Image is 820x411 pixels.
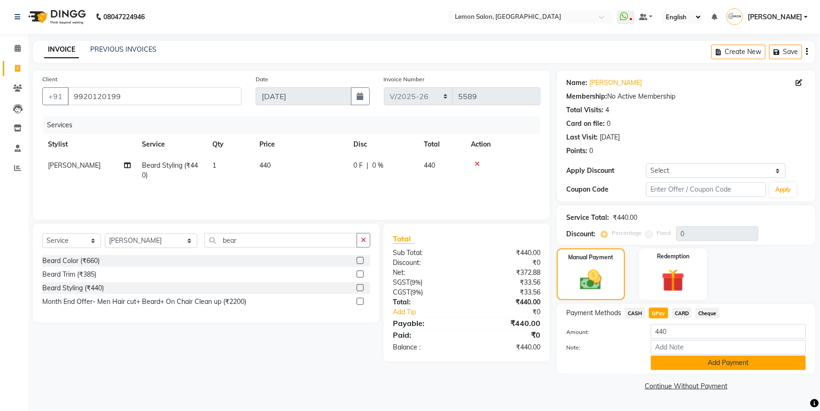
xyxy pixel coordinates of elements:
[467,258,547,268] div: ₹0
[204,233,357,248] input: Search or Scan
[386,278,467,287] div: ( )
[42,256,100,266] div: Beard Color (₹660)
[655,266,692,295] img: _gift.svg
[600,132,620,142] div: [DATE]
[386,329,467,341] div: Paid:
[559,381,813,391] a: Continue Without Payment
[393,234,414,244] span: Total
[68,87,242,105] input: Search by Name/Mobile/Email/Code
[136,134,207,155] th: Service
[467,268,547,278] div: ₹372.88
[386,248,467,258] div: Sub Total:
[613,213,637,223] div: ₹440.00
[418,134,465,155] th: Total
[467,248,547,258] div: ₹440.00
[90,45,156,54] a: PREVIOUS INVOICES
[386,297,467,307] div: Total:
[393,288,410,296] span: CGST
[748,12,802,22] span: [PERSON_NAME]
[212,161,216,170] span: 1
[695,308,719,318] span: Cheque
[42,87,69,105] button: +91
[412,288,421,296] span: 9%
[559,343,644,352] label: Note:
[589,146,593,156] div: 0
[142,161,198,179] span: Beard Styling (₹440)
[726,8,743,25] img: Lakshmi Rawat
[573,267,609,293] img: _cash.svg
[103,4,145,30] b: 08047224946
[625,308,645,318] span: CASH
[393,278,410,287] span: SGST
[566,78,587,88] div: Name:
[42,75,57,84] label: Client
[770,183,797,197] button: Apply
[651,340,806,355] input: Add Note
[467,297,547,307] div: ₹440.00
[48,161,101,170] span: [PERSON_NAME]
[559,328,644,336] label: Amount:
[44,41,79,58] a: INVOICE
[207,134,254,155] th: Qty
[651,356,806,370] button: Add Payment
[42,297,246,307] div: Month End Offer- Men Hair cut+ Beard+ On Chair Clean up (₹2200)
[24,4,88,30] img: logo
[372,161,383,171] span: 0 %
[367,161,368,171] span: |
[672,308,692,318] span: CARD
[566,185,646,194] div: Coupon Code
[467,318,547,329] div: ₹440.00
[259,161,271,170] span: 440
[566,105,603,115] div: Total Visits:
[386,258,467,268] div: Discount:
[384,75,425,84] label: Invoice Number
[42,283,104,293] div: Beard Styling (₹440)
[711,45,765,59] button: Create New
[566,166,646,176] div: Apply Discount
[607,119,610,129] div: 0
[386,342,467,352] div: Balance :
[386,307,480,317] a: Add Tip
[386,318,467,329] div: Payable:
[566,92,607,101] div: Membership:
[566,229,595,239] div: Discount:
[566,132,598,142] div: Last Visit:
[566,92,806,101] div: No Active Membership
[467,287,547,297] div: ₹33.56
[480,307,547,317] div: ₹0
[612,229,642,237] label: Percentage
[769,45,802,59] button: Save
[42,134,136,155] th: Stylist
[568,253,613,262] label: Manual Payment
[566,308,621,318] span: Payment Methods
[386,268,467,278] div: Net:
[412,279,421,286] span: 9%
[605,105,609,115] div: 4
[467,329,547,341] div: ₹0
[646,182,766,197] input: Enter Offer / Coupon Code
[651,324,806,339] input: Amount
[386,287,467,297] div: ( )
[424,161,435,170] span: 440
[465,134,540,155] th: Action
[657,252,689,261] label: Redemption
[467,278,547,287] div: ₹33.56
[43,116,547,134] div: Services
[649,308,668,318] span: GPay
[566,146,587,156] div: Points:
[589,78,642,88] a: [PERSON_NAME]
[254,134,348,155] th: Price
[467,342,547,352] div: ₹440.00
[353,161,363,171] span: 0 F
[348,134,418,155] th: Disc
[42,270,96,279] div: Beard Trim (₹385)
[566,119,605,129] div: Card on file:
[256,75,268,84] label: Date
[656,229,671,237] label: Fixed
[566,213,609,223] div: Service Total:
